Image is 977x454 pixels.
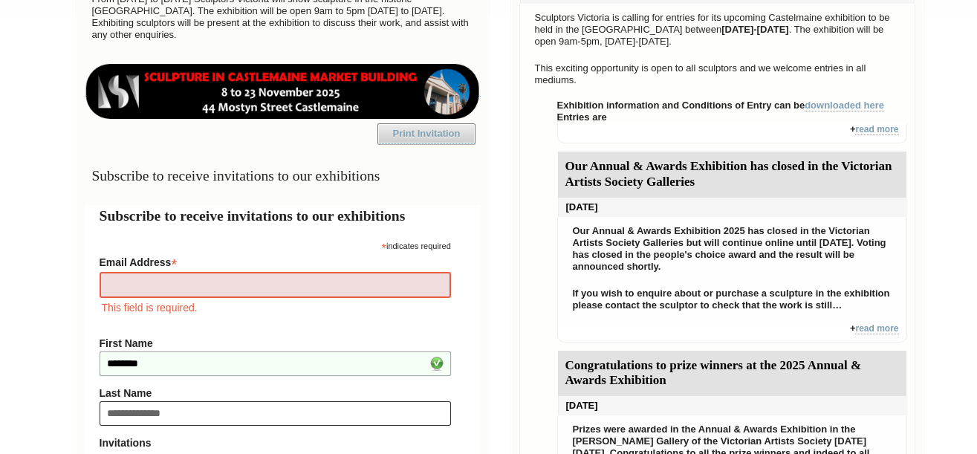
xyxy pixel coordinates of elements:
[100,437,451,449] strong: Invitations
[100,205,466,227] h2: Subscribe to receive invitations to our exhibitions
[558,152,906,198] div: Our Annual & Awards Exhibition has closed in the Victorian Artists Society Galleries
[558,198,906,217] div: [DATE]
[528,59,907,90] p: This exciting opportunity is open to all sculptors and we welcome entries in all mediums.
[557,100,885,111] strong: Exhibition information and Conditions of Entry can be
[557,123,907,143] div: +
[721,24,789,35] strong: [DATE]-[DATE]
[100,252,451,270] label: Email Address
[558,396,906,415] div: [DATE]
[565,284,899,315] p: If you wish to enquire about or purchase a sculpture in the exhibition please contact the sculpto...
[100,299,451,316] div: This field is required.
[528,8,907,51] p: Sculptors Victoria is calling for entries for its upcoming Castelmaine exhibition to be held in t...
[557,322,907,343] div: +
[100,387,451,399] label: Last Name
[855,124,898,135] a: read more
[855,323,898,334] a: read more
[100,337,451,349] label: First Name
[85,64,481,119] img: castlemaine-ldrbd25v2.png
[565,221,899,276] p: Our Annual & Awards Exhibition 2025 has closed in the Victorian Artists Society Galleries but wil...
[377,123,475,144] a: Print Invitation
[85,161,481,190] h3: Subscribe to receive invitations to our exhibitions
[805,100,884,111] a: downloaded here
[100,238,451,252] div: indicates required
[558,351,906,397] div: Congratulations to prize winners at the 2025 Annual & Awards Exhibition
